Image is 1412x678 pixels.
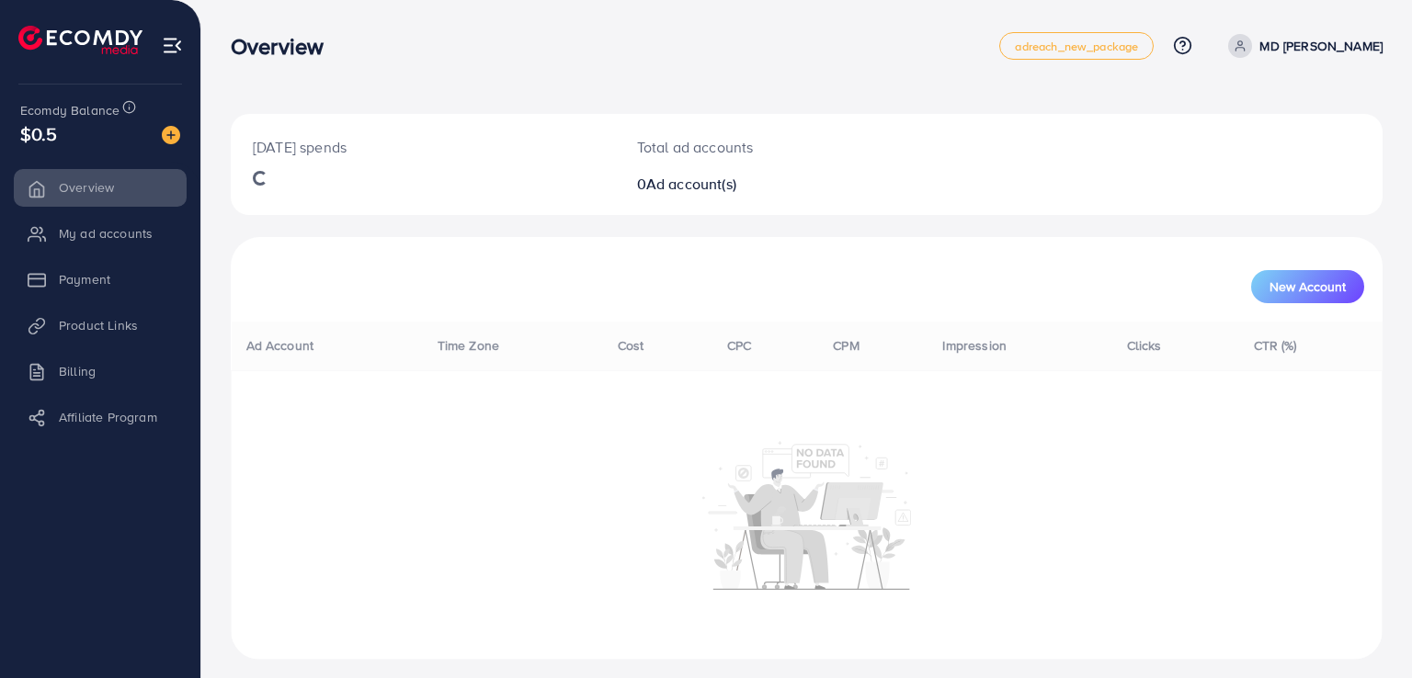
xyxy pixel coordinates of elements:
[20,120,58,147] span: $0.5
[637,175,881,193] h2: 0
[1015,40,1138,52] span: adreach_new_package
[231,33,338,60] h3: Overview
[646,174,736,194] span: Ad account(s)
[999,32,1154,60] a: adreach_new_package
[1270,280,1346,293] span: New Account
[1221,34,1383,58] a: MD [PERSON_NAME]
[253,136,593,158] p: [DATE] spends
[1251,270,1364,303] button: New Account
[637,136,881,158] p: Total ad accounts
[18,26,142,54] img: logo
[1259,35,1383,57] p: MD [PERSON_NAME]
[20,101,120,119] span: Ecomdy Balance
[162,126,180,144] img: image
[162,35,183,56] img: menu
